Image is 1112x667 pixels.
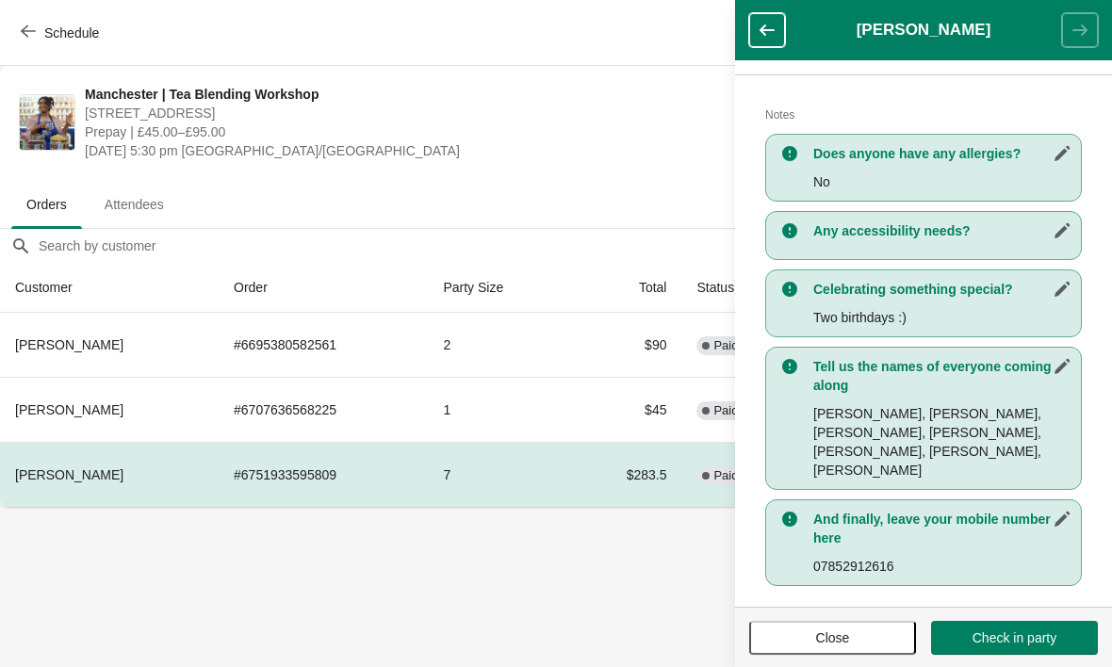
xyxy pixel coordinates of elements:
td: $283.5 [570,442,681,507]
h3: And finally, leave your mobile number here [813,510,1071,547]
span: [PERSON_NAME] [15,402,123,417]
h3: Celebrating something special? [813,280,1071,299]
h3: Any accessibility needs? [813,221,1071,240]
p: 07852912616 [813,557,1071,576]
td: $90 [570,313,681,377]
span: [PERSON_NAME] [15,467,123,482]
td: # 6751933595809 [219,442,428,507]
span: Paid [713,338,738,353]
p: No [813,172,1071,191]
span: Paid [713,403,738,418]
span: Attendees [90,187,179,221]
td: 1 [428,377,570,442]
td: # 6707636568225 [219,377,428,442]
th: Total [570,263,681,313]
th: Party Size [428,263,570,313]
button: Schedule [9,16,114,50]
td: $45 [570,377,681,442]
button: Close [749,621,916,655]
span: [DATE] 5:30 pm [GEOGRAPHIC_DATA]/[GEOGRAPHIC_DATA] [85,141,757,160]
td: # 6695380582561 [219,313,428,377]
td: 2 [428,313,570,377]
span: Check in party [973,630,1056,645]
span: Paid [713,468,738,483]
span: [PERSON_NAME] [15,337,123,352]
th: Order [219,263,428,313]
span: Orders [11,187,82,221]
input: Search by customer [38,229,1112,263]
td: 7 [428,442,570,507]
h2: Notes [765,106,1082,124]
p: Two birthdays :) [813,308,1071,327]
span: [STREET_ADDRESS] [85,104,757,122]
h3: Tell us the names of everyone coming along [813,357,1071,395]
span: Prepay | £45.00–£95.00 [85,122,757,141]
img: Manchester | Tea Blending Workshop [20,95,74,150]
h1: [PERSON_NAME] [785,21,1062,40]
span: Close [816,630,850,645]
th: Status [681,263,807,313]
span: Manchester | Tea Blending Workshop [85,85,757,104]
span: Schedule [44,25,99,41]
p: [PERSON_NAME], [PERSON_NAME], [PERSON_NAME], [PERSON_NAME], [PERSON_NAME], [PERSON_NAME], [PERSON... [813,404,1071,480]
h3: Does anyone have any allergies? [813,144,1071,163]
button: Check in party [931,621,1098,655]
